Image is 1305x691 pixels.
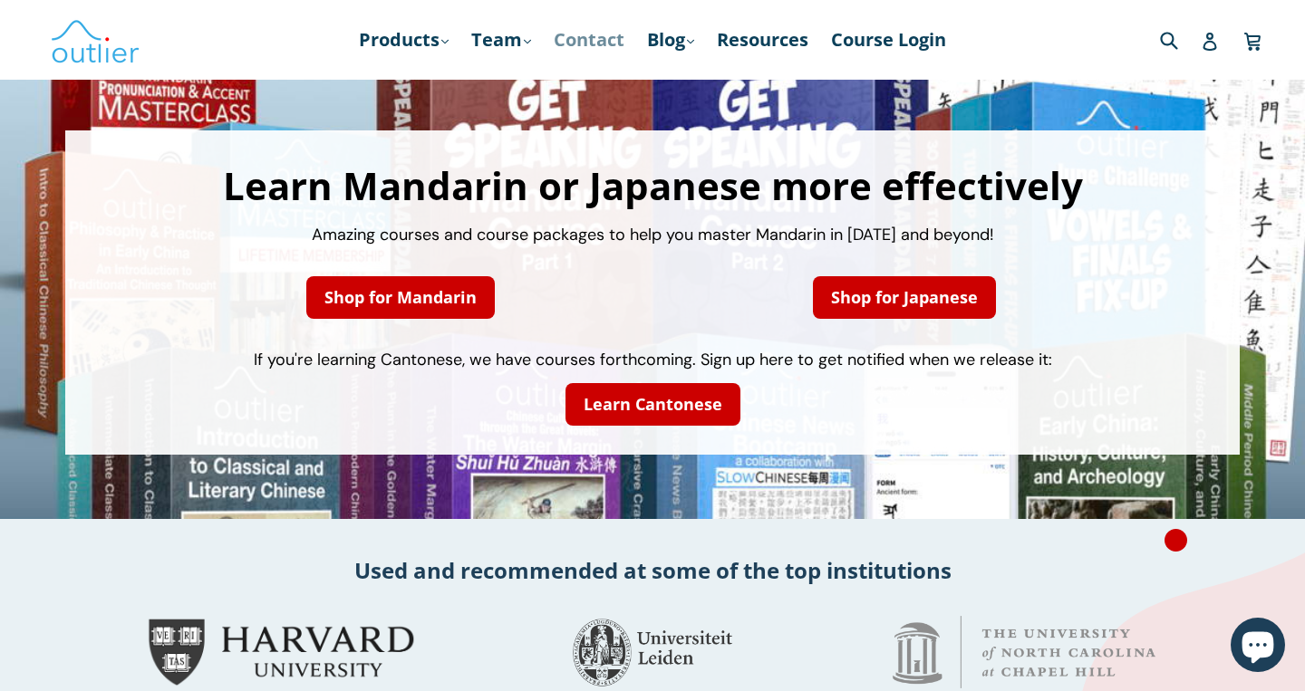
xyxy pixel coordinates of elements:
[813,276,996,319] a: Shop for Japanese
[83,167,1222,205] h1: Learn Mandarin or Japanese more effectively
[1225,618,1290,677] inbox-online-store-chat: Shopify online store chat
[306,276,495,319] a: Shop for Mandarin
[545,24,633,56] a: Contact
[350,24,458,56] a: Products
[462,24,540,56] a: Team
[638,24,703,56] a: Blog
[565,383,740,426] a: Learn Cantonese
[254,349,1052,370] span: If you're learning Cantonese, we have courses forthcoming. Sign up here to get notified when we r...
[1155,21,1205,58] input: Search
[50,14,140,66] img: Outlier Linguistics
[822,24,955,56] a: Course Login
[312,224,994,245] span: Amazing courses and course packages to help you master Mandarin in [DATE] and beyond!
[708,24,817,56] a: Resources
